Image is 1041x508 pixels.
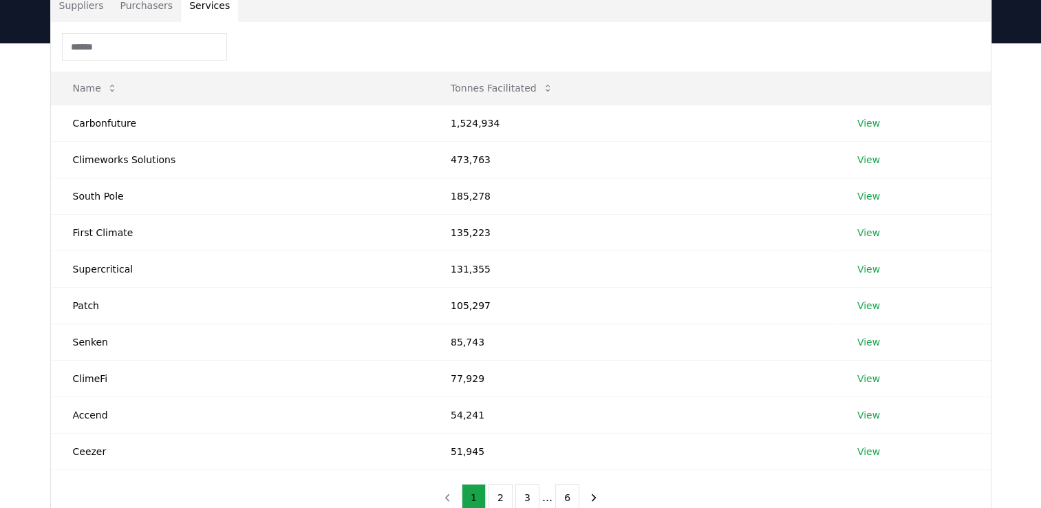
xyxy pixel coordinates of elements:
button: Tonnes Facilitated [440,74,564,102]
td: Carbonfuture [51,105,429,141]
td: 131,355 [429,251,835,287]
td: First Climate [51,214,429,251]
td: 51,945 [429,433,835,469]
td: 1,524,934 [429,105,835,141]
td: 54,241 [429,396,835,433]
td: 105,297 [429,287,835,324]
td: 185,278 [429,178,835,214]
a: View [857,335,880,349]
a: View [857,445,880,458]
button: Name [62,74,129,102]
a: View [857,299,880,313]
li: ... [542,489,552,506]
td: 77,929 [429,360,835,396]
td: South Pole [51,178,429,214]
a: View [857,153,880,167]
a: View [857,189,880,203]
td: 135,223 [429,214,835,251]
td: 85,743 [429,324,835,360]
td: Supercritical [51,251,429,287]
td: Accend [51,396,429,433]
td: ClimeFi [51,360,429,396]
a: View [857,116,880,130]
a: View [857,262,880,276]
td: Ceezer [51,433,429,469]
a: View [857,372,880,385]
td: Climeworks Solutions [51,141,429,178]
td: Patch [51,287,429,324]
td: Senken [51,324,429,360]
a: View [857,408,880,422]
a: View [857,226,880,240]
td: 473,763 [429,141,835,178]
